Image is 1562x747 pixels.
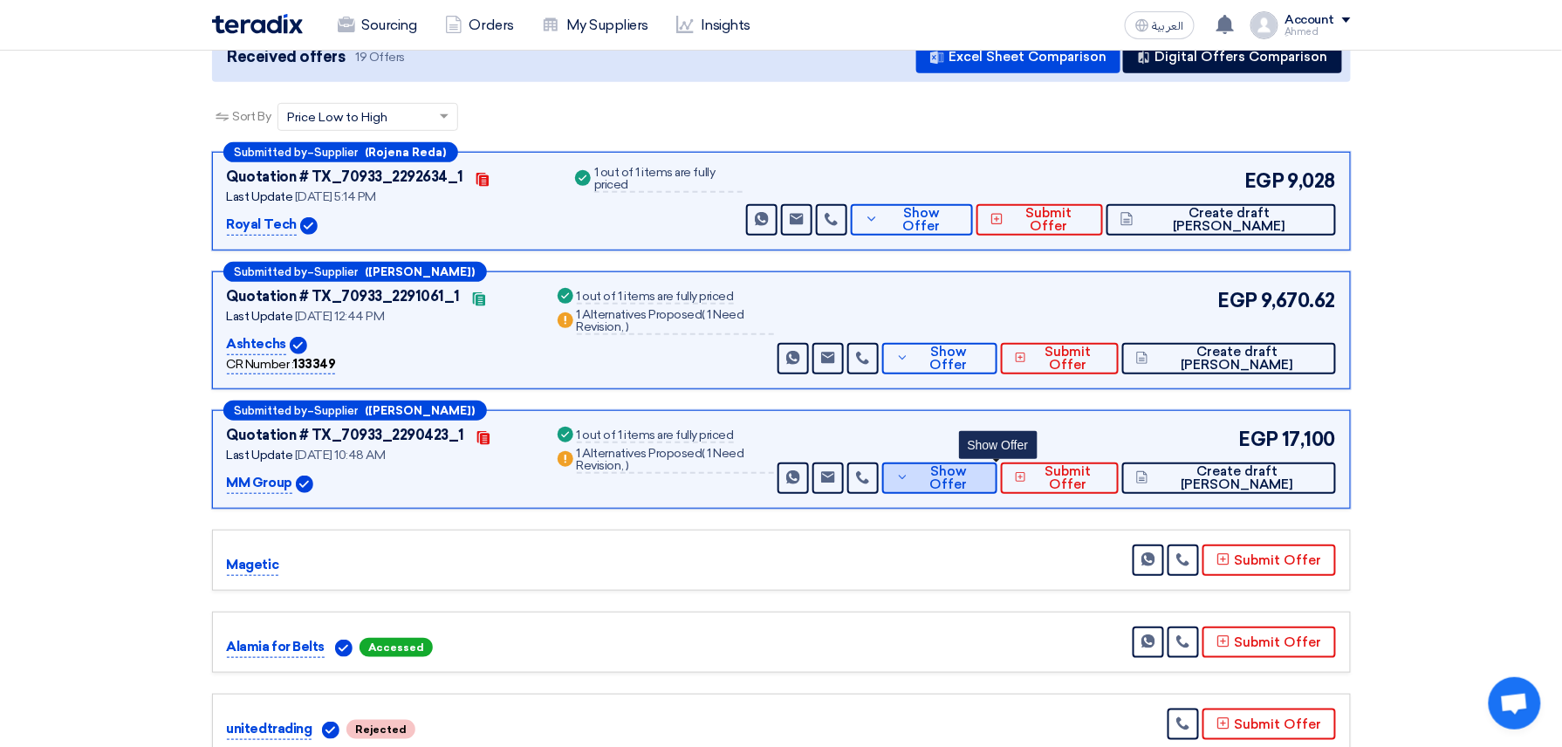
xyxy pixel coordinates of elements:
[366,405,476,416] b: ([PERSON_NAME])
[1153,346,1321,372] span: Create draft [PERSON_NAME]
[366,147,447,158] b: (Rojena Reda)
[228,45,346,69] span: Received offers
[976,204,1103,236] button: Submit Offer
[324,6,431,45] a: Sourcing
[235,405,308,416] span: Submitted by
[914,346,983,372] span: Show Offer
[227,215,297,236] p: Royal Tech
[1153,20,1184,32] span: العربية
[355,49,405,65] span: 19 Offers
[212,14,303,34] img: Teradix logo
[882,343,997,374] button: Show Offer
[1106,204,1335,236] button: Create draft [PERSON_NAME]
[227,555,279,576] p: Magetic
[346,720,415,739] span: Rejected
[295,448,386,463] span: [DATE] 10:48 AM
[702,307,706,322] span: (
[1261,286,1335,315] span: 9,670.62
[295,309,385,324] span: [DATE] 12:44 PM
[227,167,464,188] div: Quotation # TX_70933_2292634_1
[1008,207,1089,233] span: Submit Offer
[315,405,359,416] span: Supplier
[1239,425,1279,454] span: EGP
[296,476,313,493] img: Verified Account
[1001,463,1120,494] button: Submit Offer
[287,108,387,127] span: Price Low to High
[1138,207,1321,233] span: Create draft [PERSON_NAME]
[227,189,293,204] span: Last Update
[1202,709,1336,740] button: Submit Offer
[360,638,433,657] span: Accessed
[883,207,959,233] span: Show Offer
[300,217,318,235] img: Verified Account
[577,446,744,473] span: 1 Need Revision,
[1153,465,1321,491] span: Create draft [PERSON_NAME]
[1122,343,1335,374] button: Create draft [PERSON_NAME]
[626,458,629,473] span: )
[959,431,1038,459] div: Show Offer
[223,401,487,421] div: –
[851,204,973,236] button: Show Offer
[1031,465,1105,491] span: Submit Offer
[1125,11,1195,39] button: العربية
[223,262,487,282] div: –
[1218,286,1258,315] span: EGP
[577,291,734,305] div: 1 out of 1 items are fully priced
[227,286,461,307] div: Quotation # TX_70933_2291061_1
[223,142,458,162] div: –
[227,473,292,494] p: MM Group
[916,42,1120,73] button: Excel Sheet Comparison
[227,719,312,740] p: unitedtrading
[335,640,353,657] img: Verified Account
[235,266,308,278] span: Submitted by
[1489,677,1541,730] a: Open chat
[662,6,764,45] a: Insights
[1001,343,1120,374] button: Submit Offer
[702,446,706,461] span: (
[366,266,476,278] b: ([PERSON_NAME])
[1202,627,1336,658] button: Submit Offer
[1250,11,1278,39] img: profile_test.png
[914,465,983,491] span: Show Offer
[577,309,774,335] div: 1 Alternatives Proposed
[315,147,359,158] span: Supplier
[1288,167,1336,195] span: 9,028
[577,429,734,443] div: 1 out of 1 items are fully priced
[293,357,335,372] b: 133349
[290,337,307,354] img: Verified Account
[1122,463,1335,494] button: Create draft [PERSON_NAME]
[227,309,293,324] span: Last Update
[227,355,336,374] div: CR Number :
[577,448,774,474] div: 1 Alternatives Proposed
[295,189,376,204] span: [DATE] 5:14 PM
[594,167,743,193] div: 1 out of 1 items are fully priced
[1202,545,1336,576] button: Submit Offer
[431,6,528,45] a: Orders
[233,107,271,126] span: Sort By
[626,319,629,334] span: )
[528,6,662,45] a: My Suppliers
[882,463,997,494] button: Show Offer
[227,425,465,446] div: Quotation # TX_70933_2290423_1
[1244,167,1285,195] span: EGP
[322,722,339,739] img: Verified Account
[235,147,308,158] span: Submitted by
[227,448,293,463] span: Last Update
[227,637,325,658] p: Alamia for Belts
[1282,425,1335,454] span: 17,100
[577,307,744,334] span: 1 Need Revision,
[227,334,286,355] p: Ashtechs
[1123,42,1342,73] button: Digital Offers Comparison
[1285,27,1351,37] div: ِAhmed
[315,266,359,278] span: Supplier
[1285,13,1335,28] div: Account
[1031,346,1105,372] span: Submit Offer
